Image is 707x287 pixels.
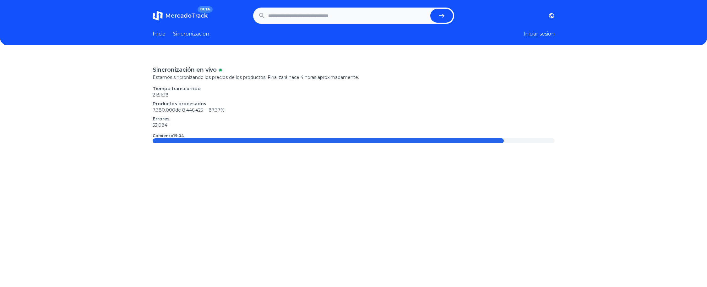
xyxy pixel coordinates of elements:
[153,116,555,122] p: Errores
[153,86,555,92] p: Tiempo transcurrido
[153,122,555,128] p: 53.084
[153,74,555,80] p: Estamos sincronizando los precios de los productos. Finalizará hace 4 horas aproximadamente.
[173,133,184,138] time: 19:04
[153,92,169,98] time: 21:51:38
[153,11,163,21] img: MercadoTrack
[153,65,217,74] p: Sincronización en vivo
[198,6,212,13] span: BETA
[165,12,208,19] span: MercadoTrack
[153,101,555,107] p: Productos procesados
[153,107,555,113] p: 7.380.000 de 8.446.425 —
[153,133,184,138] p: Comienzo
[153,11,208,21] a: MercadoTrackBETA
[209,107,225,113] span: 87.37 %
[524,30,555,38] button: Iniciar sesion
[173,30,209,38] a: Sincronizacion
[153,30,166,38] a: Inicio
